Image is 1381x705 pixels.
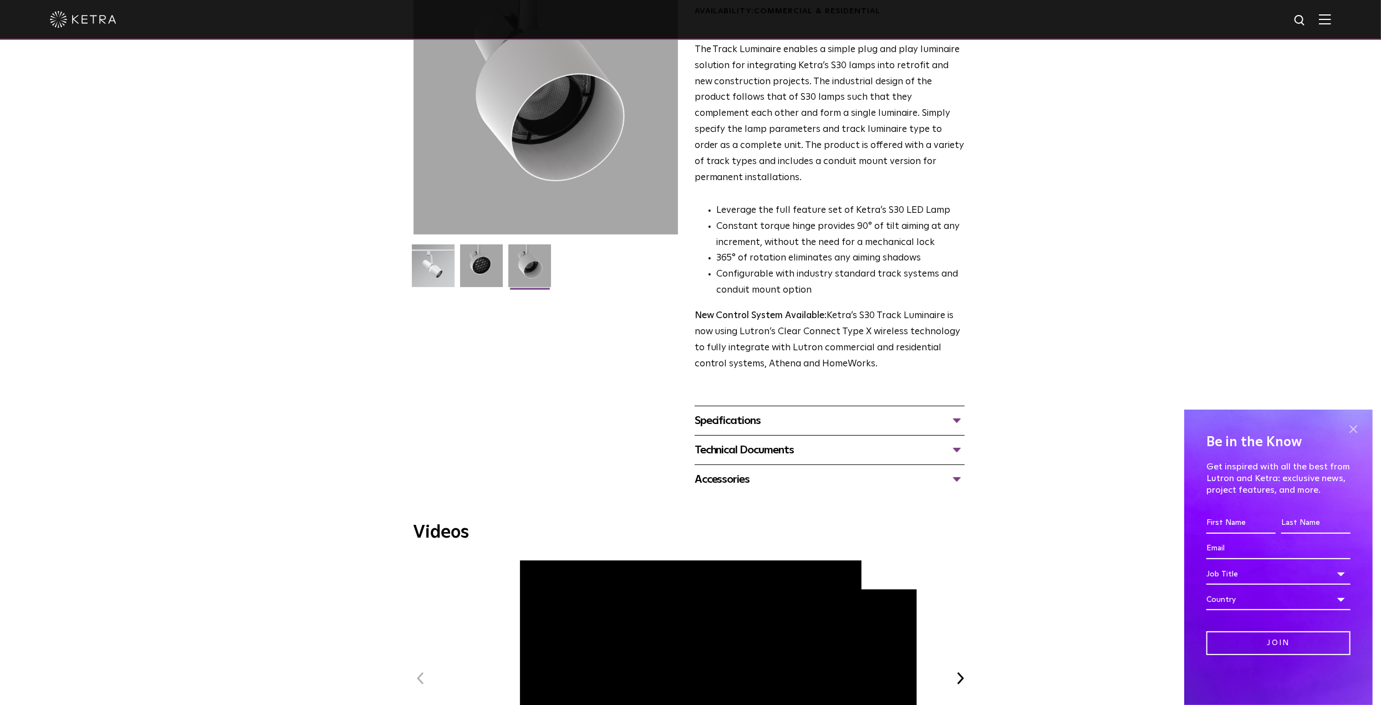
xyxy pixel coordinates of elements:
img: ketra-logo-2019-white [50,11,116,28]
input: Email [1206,538,1351,559]
li: Constant torque hinge provides 90° of tilt aiming at any increment, without the need for a mechan... [717,219,965,251]
div: Specifications [695,412,965,430]
div: Accessories [695,471,965,488]
h4: Be in the Know [1206,432,1351,453]
li: Leverage the full feature set of Ketra’s S30 LED Lamp [717,203,965,219]
button: Previous [414,671,428,686]
button: Next [954,671,968,686]
img: S30-Track-Luminaire-2021-Web-Square [412,244,455,295]
p: Get inspired with all the best from Lutron and Ketra: exclusive news, project features, and more. [1206,461,1351,495]
p: Ketra’s S30 Track Luminaire is now using Lutron’s Clear Connect Type X wireless technology to ful... [695,308,965,372]
li: Configurable with industry standard track systems and conduit mount option [717,267,965,299]
span: The Track Luminaire enables a simple plug and play luminaire solution for integrating Ketra’s S30... [695,45,965,182]
img: search icon [1293,14,1307,28]
input: Last Name [1281,513,1351,534]
div: Technical Documents [695,441,965,459]
img: 9e3d97bd0cf938513d6e [508,244,551,295]
img: 3b1b0dc7630e9da69e6b [460,244,503,295]
img: Hamburger%20Nav.svg [1319,14,1331,24]
h3: Videos [414,522,968,545]
div: Country [1206,589,1351,610]
li: 365° of rotation eliminates any aiming shadows [717,251,965,267]
input: First Name [1206,513,1276,534]
strong: New Control System Available: [695,311,827,320]
div: Job Title [1206,564,1351,585]
input: Join [1206,631,1351,655]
